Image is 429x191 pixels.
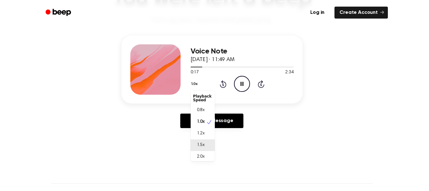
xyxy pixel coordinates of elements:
[197,130,205,137] span: 1.2x
[197,154,205,160] span: 2.0x
[197,119,205,125] span: 1.0x
[191,91,215,161] div: 1.0x
[197,142,205,149] span: 1.5x
[197,107,205,114] span: 0.8x
[191,92,215,104] div: Playback Speed
[191,79,200,89] button: 1.0x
